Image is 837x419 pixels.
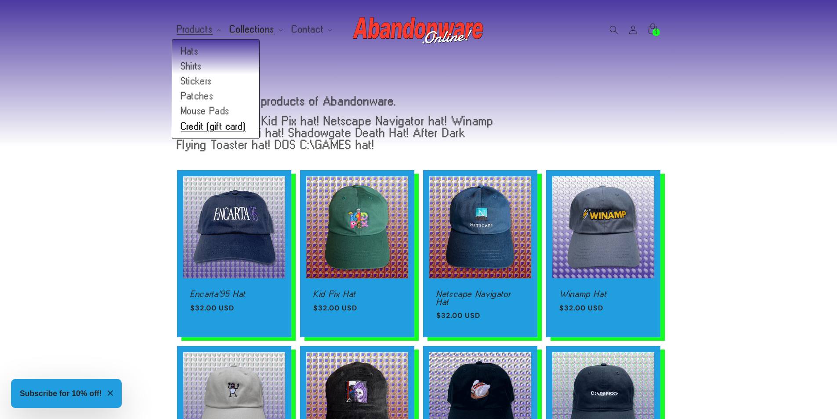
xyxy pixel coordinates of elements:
[172,44,259,59] a: Hats
[286,20,336,39] summary: Contact
[313,290,401,298] a: Kid Pix Hat
[172,119,259,134] a: Credit (gift card)
[559,290,647,298] a: Winamp Hat
[292,26,324,33] span: Contact
[172,104,259,119] a: Mouse Pads
[353,12,485,47] img: Abandonware
[436,290,524,306] a: Netscape Navigator Hat
[177,115,499,151] p: Encarta '95 hat! Kid Pix hat! Netscape Navigator hat! Winamp hat! SkiFree Yeti hat! Shadowgate De...
[349,9,488,51] a: Abandonware
[655,29,657,36] span: 1
[604,20,623,40] summary: Search
[172,89,259,104] a: Patches
[190,290,278,298] a: Encarta'95 Hat
[172,20,225,39] summary: Products
[177,26,213,33] span: Products
[177,70,660,84] h1: Best Sellers!
[177,95,499,107] p: The best selling products of Abandonware.
[172,59,259,74] a: Shirts
[225,20,286,39] summary: Collections
[230,26,275,33] span: Collections
[172,74,259,89] a: Stickers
